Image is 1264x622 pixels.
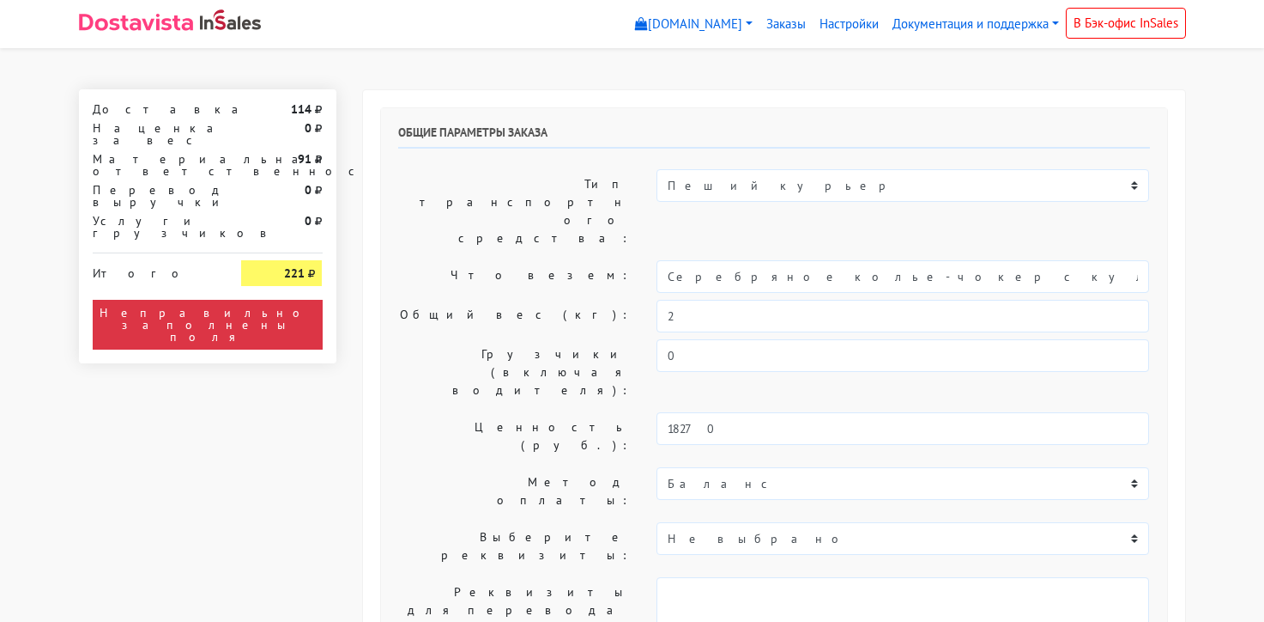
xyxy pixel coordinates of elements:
strong: 91 [298,151,311,167]
strong: 0 [305,213,311,229]
label: Выберите реквизиты: [385,522,644,570]
label: Метод оплаты: [385,467,644,515]
div: Наценка за вес [80,122,229,146]
a: Настройки [813,8,886,41]
strong: 221 [284,265,305,281]
div: Материальная ответственность [80,153,229,177]
img: InSales [200,9,262,30]
strong: 0 [305,120,311,136]
a: Заказы [759,8,813,41]
img: Dostavista - срочная курьерская служба доставки [79,14,193,31]
h6: Общие параметры заказа [398,125,1150,149]
label: Что везем: [385,260,644,293]
div: Неправильно заполнены поля [93,300,323,350]
label: Ценность (руб.): [385,412,644,460]
label: Грузчики (включая водителя): [385,339,644,406]
strong: 0 [305,182,311,198]
label: Тип транспортного средства: [385,169,644,253]
label: Общий вес (кг): [385,300,644,332]
div: Итого [93,260,216,279]
a: Документация и поддержка [886,8,1066,41]
div: Доставка [80,103,229,115]
a: В Бэк-офис InSales [1066,8,1186,39]
div: Услуги грузчиков [80,215,229,239]
strong: 114 [291,101,311,117]
a: [DOMAIN_NAME] [628,8,759,41]
div: Перевод выручки [80,184,229,208]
